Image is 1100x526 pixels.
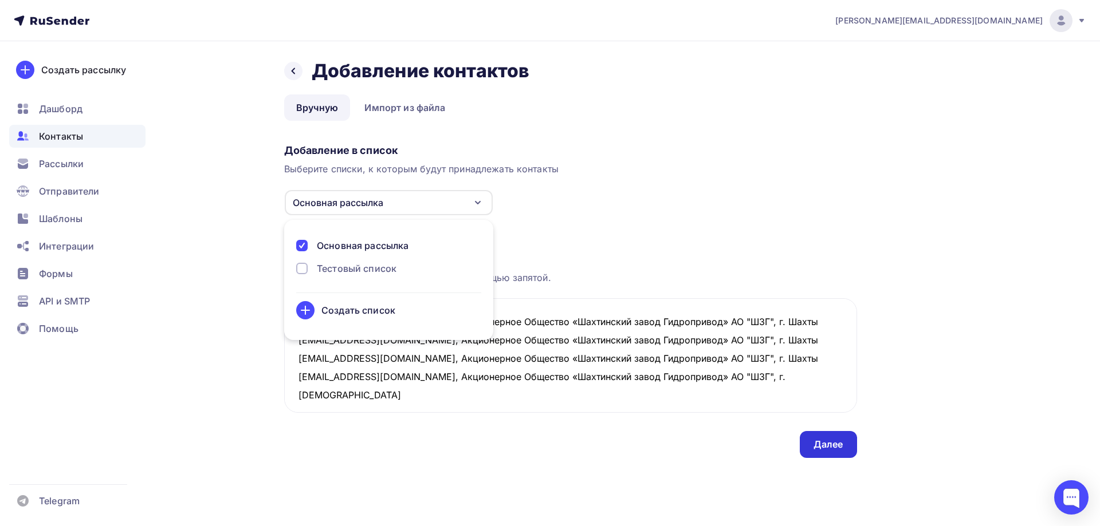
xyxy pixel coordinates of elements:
[284,94,351,121] a: Вручную
[39,102,82,116] span: Дашборд
[9,180,146,203] a: Отправители
[293,196,383,209] div: Основная рассылка
[9,152,146,175] a: Рассылки
[835,15,1043,26] span: [PERSON_NAME][EMAIL_ADDRESS][DOMAIN_NAME]
[39,322,78,335] span: Помощь
[39,239,94,253] span: Интеграции
[39,129,83,143] span: Контакты
[317,239,408,252] div: Основная рассылка
[284,220,493,340] ul: Основная рассылка
[284,239,857,252] div: Загрузка контактов
[9,125,146,148] a: Контакты
[814,438,843,451] div: Далее
[284,162,857,176] div: Выберите списки, к которым будут принадлежать контакты
[39,294,90,308] span: API и SMTP
[39,494,80,508] span: Telegram
[321,303,395,317] div: Создать список
[39,267,73,280] span: Формы
[284,189,493,216] button: Основная рассылка
[352,94,457,121] a: Импорт из файла
[41,63,126,77] div: Создать рассылку
[284,144,857,157] div: Добавление в список
[317,262,396,275] div: Тестовый список
[284,257,857,284] div: Каждый контакт с новой строки. Информация о контакте разделяется с помощью запятой.
[312,60,530,82] h2: Добавление контактов
[39,184,100,198] span: Отправители
[39,212,82,226] span: Шаблоны
[9,262,146,285] a: Формы
[835,9,1086,32] a: [PERSON_NAME][EMAIL_ADDRESS][DOMAIN_NAME]
[9,207,146,230] a: Шаблоны
[9,97,146,120] a: Дашборд
[39,157,84,171] span: Рассылки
